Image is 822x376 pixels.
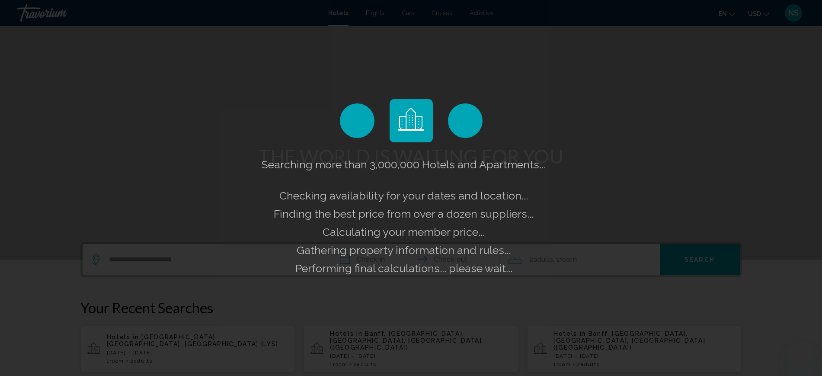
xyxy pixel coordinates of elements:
[297,244,511,257] span: Gathering property information and rules...
[323,225,485,238] span: Calculating your member price...
[274,207,534,220] span: Finding the best price from over a dozen suppliers...
[279,189,528,202] span: Checking availability for your dates and location...
[262,158,546,171] span: Searching more than 3,000,000 Hotels and Apartments...
[787,341,815,369] iframe: Button to launch messaging window
[295,262,512,275] span: Performing final calculations... please wait...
